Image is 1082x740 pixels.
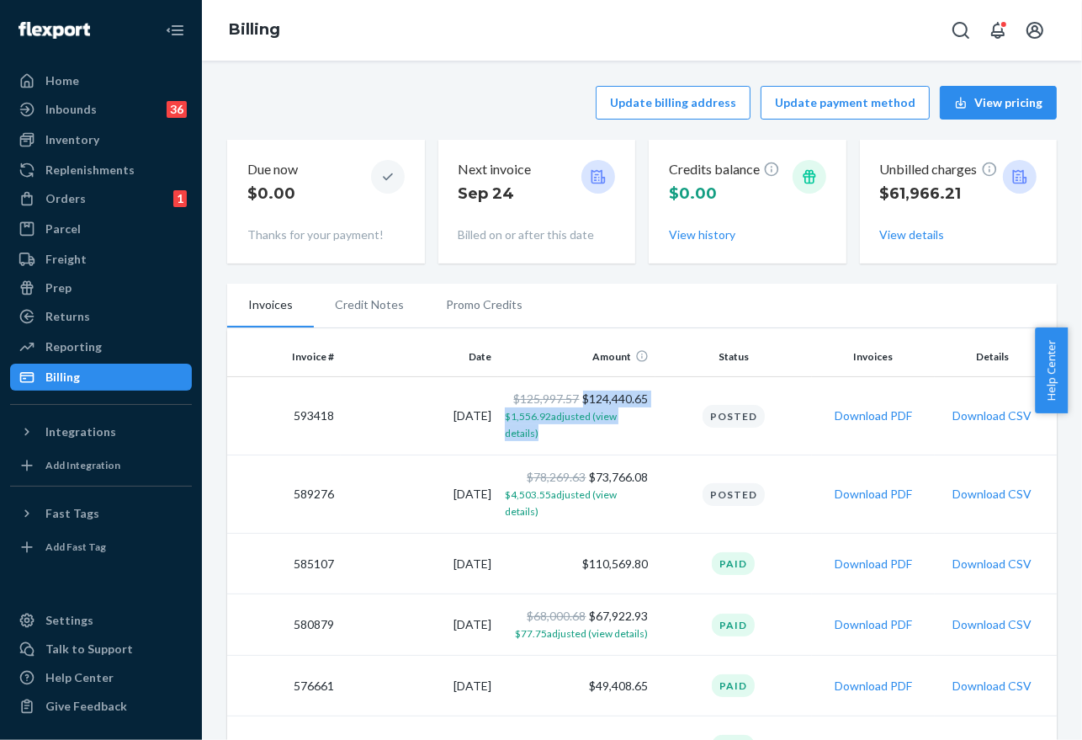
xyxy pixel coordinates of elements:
[596,86,751,120] button: Update billing address
[981,13,1015,47] button: Open notifications
[247,183,298,205] p: $0.00
[459,160,532,179] p: Next invoice
[10,274,192,301] a: Prep
[167,101,187,118] div: 36
[45,251,87,268] div: Freight
[952,616,1032,633] button: Download CSV
[10,636,192,663] a: Talk to Support
[498,656,655,716] td: $49,408.65
[341,656,498,716] td: [DATE]
[247,226,405,243] p: Thanks for your payment!
[45,641,133,657] div: Talk to Support
[45,669,114,686] div: Help Center
[10,534,192,561] a: Add Fast Tag
[952,486,1032,503] button: Download CSV
[498,594,655,656] td: $67,922.93
[10,126,192,153] a: Inventory
[173,190,187,207] div: 1
[45,369,80,386] div: Billing
[880,160,998,179] p: Unbilled charges
[314,284,425,326] li: Credit Notes
[514,391,580,406] span: $125,997.57
[10,364,192,391] a: Billing
[158,13,192,47] button: Close Navigation
[669,160,780,179] p: Credits balance
[227,284,314,327] li: Invoices
[459,183,532,205] p: Sep 24
[944,13,978,47] button: Open Search Box
[10,303,192,330] a: Returns
[1035,327,1068,413] button: Help Center
[45,221,81,237] div: Parcel
[425,284,544,326] li: Promo Credits
[45,131,99,148] div: Inventory
[505,488,617,518] span: $4,503.55 adjusted (view details)
[10,246,192,273] a: Freight
[10,693,192,720] button: Give Feedback
[835,486,912,503] button: Download PDF
[761,86,930,120] button: Update payment method
[812,337,934,377] th: Invoices
[703,405,765,428] div: Posted
[712,552,755,575] div: Paid
[45,101,97,118] div: Inbounds
[10,418,192,445] button: Integrations
[45,338,102,355] div: Reporting
[952,678,1032,695] button: Download CSV
[10,67,192,94] a: Home
[835,616,912,633] button: Download PDF
[498,455,655,534] td: $73,766.08
[45,72,79,89] div: Home
[880,226,945,243] button: View details
[516,627,649,640] span: $77.75 adjusted (view details)
[835,407,912,424] button: Download PDF
[341,594,498,656] td: [DATE]
[45,458,120,472] div: Add Integration
[712,614,755,636] div: Paid
[505,410,617,439] span: $1,556.92 adjusted (view details)
[10,333,192,360] a: Reporting
[703,483,765,506] div: Posted
[45,190,86,207] div: Orders
[10,96,192,123] a: Inbounds36
[10,157,192,184] a: Replenishments
[215,6,294,55] ol: breadcrumbs
[10,185,192,212] a: Orders1
[528,470,586,484] span: $78,269.63
[935,337,1057,377] th: Details
[247,160,298,179] p: Due now
[505,486,649,519] button: $4,503.55adjusted (view details)
[835,556,912,572] button: Download PDF
[341,337,498,377] th: Date
[952,556,1032,572] button: Download CSV
[45,540,106,554] div: Add Fast Tag
[669,226,735,243] button: View history
[341,377,498,455] td: [DATE]
[10,452,192,479] a: Add Integration
[655,337,813,377] th: Status
[669,184,717,203] span: $0.00
[10,216,192,242] a: Parcel
[45,612,93,629] div: Settings
[528,609,586,623] span: $68,000.68
[227,534,341,594] td: 585107
[229,20,280,39] a: Billing
[10,607,192,634] a: Settings
[227,594,341,656] td: 580879
[1018,13,1052,47] button: Open account menu
[19,22,90,39] img: Flexport logo
[952,407,1032,424] button: Download CSV
[10,500,192,527] button: Fast Tags
[45,505,99,522] div: Fast Tags
[45,162,135,178] div: Replenishments
[227,455,341,534] td: 589276
[880,183,998,205] p: $61,966.21
[712,674,755,697] div: Paid
[459,226,616,243] p: Billed on or after this date
[45,308,90,325] div: Returns
[45,279,72,296] div: Prep
[227,377,341,455] td: 593418
[498,377,655,455] td: $124,440.65
[516,625,649,642] button: $77.75adjusted (view details)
